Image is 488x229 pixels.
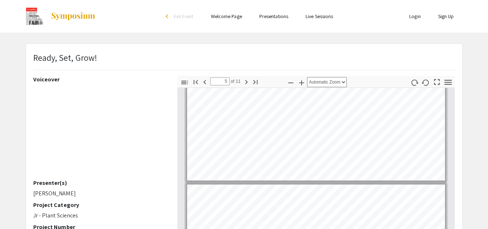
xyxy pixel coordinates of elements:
button: Go to First Page [190,76,202,87]
span: of 11 [230,77,241,85]
h2: Voiceover [33,76,167,83]
button: Previous Page [199,76,211,87]
a: Live Sessions [306,13,333,20]
p: [PERSON_NAME] [33,189,167,198]
button: Switch to Presentation Mode [431,76,443,86]
select: Zoom [307,77,347,87]
button: Rotate Clockwise [408,77,420,88]
button: Rotate Counterclockwise [419,77,432,88]
h2: Project Category [33,202,167,208]
a: Login [409,13,421,20]
h2: Presenter(s) [33,179,167,186]
img: The 2023 CoorsTek Denver Metro Regional Science and Engineering Fair! [26,7,44,25]
div: Page 4 [184,32,448,184]
input: Page [210,77,230,85]
iframe: Chat [5,196,31,224]
button: Next Page [240,76,252,87]
a: Sign Up [438,13,454,20]
p: Ready, Set, Grow! [33,51,98,64]
a: Welcome Page [211,13,242,20]
button: Zoom In [295,77,308,88]
button: Go to Last Page [249,76,262,87]
span: Exit Event [174,13,194,20]
p: Jr - Plant Sciences [33,211,167,220]
a: The 2023 CoorsTek Denver Metro Regional Science and Engineering Fair! [26,7,96,25]
iframe: YouTube video player [33,86,167,179]
div: arrow_back_ios [166,14,170,18]
button: Zoom Out [285,77,297,88]
button: Toggle Sidebar [178,77,191,88]
button: Tools [442,77,454,88]
img: Symposium by ForagerOne [51,12,96,21]
a: Presentations [259,13,288,20]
